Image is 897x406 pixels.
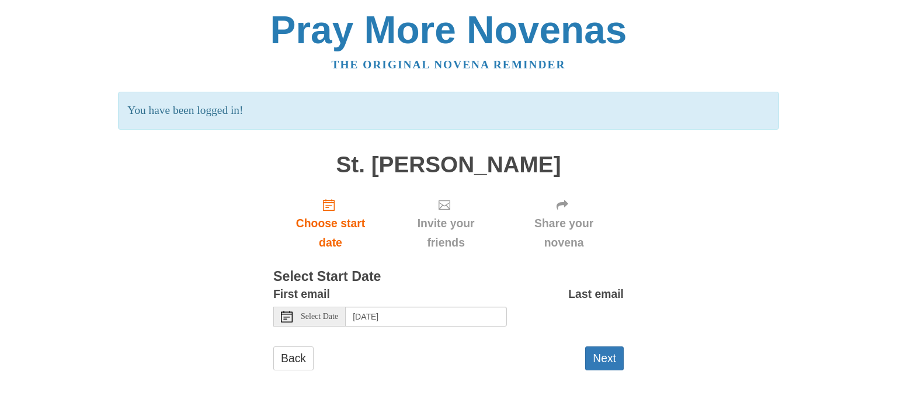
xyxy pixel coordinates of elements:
[504,189,624,258] div: Click "Next" to confirm your start date first.
[585,346,624,370] button: Next
[273,152,624,178] h1: St. [PERSON_NAME]
[568,284,624,304] label: Last email
[273,346,314,370] a: Back
[273,269,624,284] h3: Select Start Date
[270,8,627,51] a: Pray More Novenas
[273,189,388,258] a: Choose start date
[399,214,492,252] span: Invite your friends
[388,189,504,258] div: Click "Next" to confirm your start date first.
[285,214,376,252] span: Choose start date
[273,284,330,304] label: First email
[301,313,338,321] span: Select Date
[516,214,612,252] span: Share your novena
[332,58,566,71] a: The original novena reminder
[118,92,778,130] p: You have been logged in!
